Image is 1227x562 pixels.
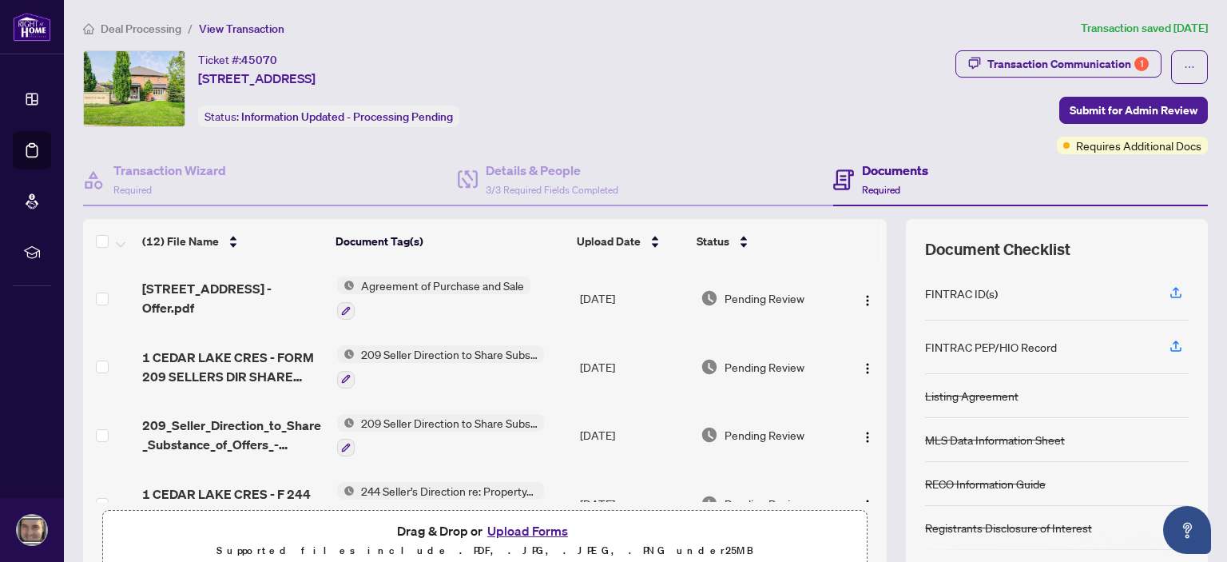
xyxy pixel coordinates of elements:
button: Logo [855,491,880,516]
button: Transaction Communication1 [955,50,1161,78]
span: 3/3 Required Fields Completed [486,184,618,196]
img: logo [13,12,51,42]
img: Status Icon [337,277,355,294]
button: Status Icon244 Seller’s Direction re: Property/Offers [337,482,544,525]
button: Logo [855,422,880,448]
div: FINTRAC ID(s) [925,285,998,302]
span: Requires Additional Docs [1076,137,1201,154]
img: Status Icon [337,345,355,363]
img: Status Icon [337,414,355,432]
div: Status: [198,106,459,127]
span: 1 CEDAR LAKE CRES - FORM 209 SELLERS DIR SHARE SUB_[DATE] 21_59_13.pdf [142,348,324,386]
th: Upload Date [570,219,690,264]
button: Logo [855,285,880,311]
span: 244 Seller’s Direction re: Property/Offers [355,482,544,500]
img: Logo [861,294,874,307]
div: FINTRAC PEP/HIO Record [925,338,1057,356]
span: Drag & Drop or [397,520,573,541]
button: Open asap [1163,506,1211,554]
span: Pending Review [725,426,804,444]
span: Upload Date [577,233,641,250]
span: Document Checklist [925,238,1070,261]
div: Listing Agreement [925,387,1019,405]
div: Registrants Disclosure of Interest [925,519,1092,536]
span: home [83,23,94,34]
img: Document Status [701,358,718,376]
span: ellipsis [1184,62,1195,73]
span: 209 Seller Direction to Share Substance of Offers [355,345,544,363]
li: / [188,19,193,38]
img: Logo [861,362,874,375]
p: Supported files include .PDF, .JPG, .JPEG, .PNG under 25 MB [113,541,857,560]
td: [DATE] [574,401,694,470]
span: Pending Review [725,495,804,512]
button: Status Icon209 Seller Direction to Share Substance of Offers [337,345,544,389]
span: View Transaction [199,22,284,36]
th: Status [690,219,840,264]
div: Ticket #: [198,50,277,69]
div: MLS Data Information Sheet [925,431,1065,448]
span: Pending Review [725,289,804,307]
th: Document Tag(s) [329,219,570,264]
h4: Documents [862,161,928,180]
span: 209_Seller_Direction_to_Share_Substance_of_Offers_-_PropTx-[PERSON_NAME].pdf [142,416,324,454]
img: Document Status [701,426,718,444]
button: Submit for Admin Review [1059,97,1208,124]
h4: Transaction Wizard [113,161,226,180]
button: Upload Forms [482,520,573,541]
img: Profile Icon [17,515,47,545]
img: Document Status [701,289,718,307]
div: RECO Information Guide [925,475,1046,492]
button: Logo [855,354,880,380]
span: 1 CEDAR LAKE CRES - F 244 SELLERS DIRECT OFFERS_[DATE] 19_30_10.pdf [142,484,324,523]
h4: Details & People [486,161,618,180]
span: [STREET_ADDRESS] [198,69,316,88]
span: Required [862,184,900,196]
div: 1 [1134,57,1149,71]
th: (12) File Name [136,219,329,264]
span: (12) File Name [142,233,219,250]
div: Transaction Communication [987,51,1149,77]
article: Transaction saved [DATE] [1081,19,1208,38]
td: [DATE] [574,469,694,538]
td: [DATE] [574,333,694,401]
img: Status Icon [337,482,355,500]
button: Status IconAgreement of Purchase and Sale [337,277,530,320]
span: Pending Review [725,358,804,376]
span: 45070 [241,53,277,67]
img: Logo [861,431,874,444]
span: Agreement of Purchase and Sale [355,277,530,294]
img: IMG-W12332079_1.jpg [84,51,185,126]
span: Submit for Admin Review [1070,98,1197,123]
img: Logo [861,499,874,512]
span: Deal Processing [101,22,181,36]
span: Information Updated - Processing Pending [241,110,453,124]
span: 209 Seller Direction to Share Substance of Offers [355,414,544,432]
td: [DATE] [574,264,694,333]
span: Status [697,233,729,250]
button: Status Icon209 Seller Direction to Share Substance of Offers [337,414,544,457]
img: Document Status [701,495,718,512]
span: Required [113,184,152,196]
span: [STREET_ADDRESS] - Offer.pdf [142,279,324,317]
